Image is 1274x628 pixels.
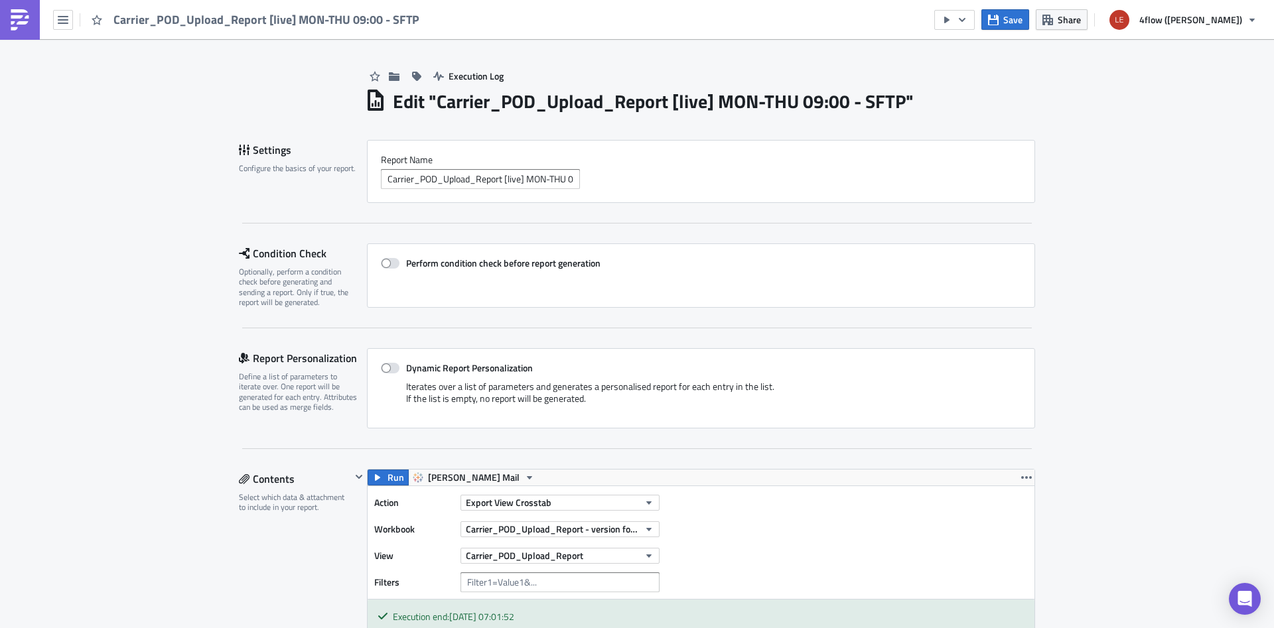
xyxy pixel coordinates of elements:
span: Run [388,470,404,485]
label: Filters [374,572,454,592]
strong: Dynamic Report Personalization [406,361,533,375]
button: [PERSON_NAME] Mail [408,470,539,485]
span: [PERSON_NAME] Mail [428,470,520,485]
button: 4flow ([PERSON_NAME]) [1101,5,1264,34]
div: Report Personalization [239,348,367,368]
span: Carrier_POD_Upload_Report [live] MON-THU 09:00 - SFTP [113,12,421,27]
span: Execution Log [449,69,504,83]
span: 4flow ([PERSON_NAME]) [1139,13,1242,27]
label: Action [374,493,454,513]
div: Define a list of parameters to iterate over. One report will be generated for each entry. Attribu... [239,371,358,412]
div: Open Intercom Messenger [1229,583,1261,615]
button: Carrier_POD_Upload_Report [460,548,660,564]
label: Workbook [374,519,454,539]
label: Report Nam﻿e [381,154,1021,166]
div: Optionally, perform a condition check before generating and sending a report. Only if true, the r... [239,267,358,308]
h1: Edit " Carrier_POD_Upload_Report [live] MON-THU 09:00 - SFTP " [393,90,914,113]
input: Filter1=Value1&... [460,572,660,592]
img: Avatar [1108,9,1131,31]
span: Share [1058,13,1081,27]
img: PushMetrics [9,9,31,31]
button: Hide content [351,469,367,485]
button: Save [981,9,1029,30]
strong: Perform condition check before report generation [406,256,601,270]
span: Carrier_POD_Upload_Report [466,548,583,562]
label: View [374,546,454,566]
div: Configure the basics of your report. [239,163,358,173]
button: Carrier_POD_Upload_Report - version for mailing [460,521,660,537]
button: Execution Log [427,66,510,86]
span: Carrier_POD_Upload_Report - version for mailing [466,522,639,536]
div: Contents [239,469,351,489]
div: Execution end: [DATE] 07:01:52 [393,609,1025,623]
div: Select which data & attachment to include in your report. [239,492,351,513]
button: Run [368,470,409,485]
div: Iterates over a list of parameters and generates a personalised report for each entry in the list... [381,381,1021,414]
span: Save [1003,13,1023,27]
div: Settings [239,140,367,160]
span: Export View Crosstab [466,495,551,509]
div: Condition Check [239,243,367,263]
button: Share [1036,9,1088,30]
button: Export View Crosstab [460,495,660,511]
